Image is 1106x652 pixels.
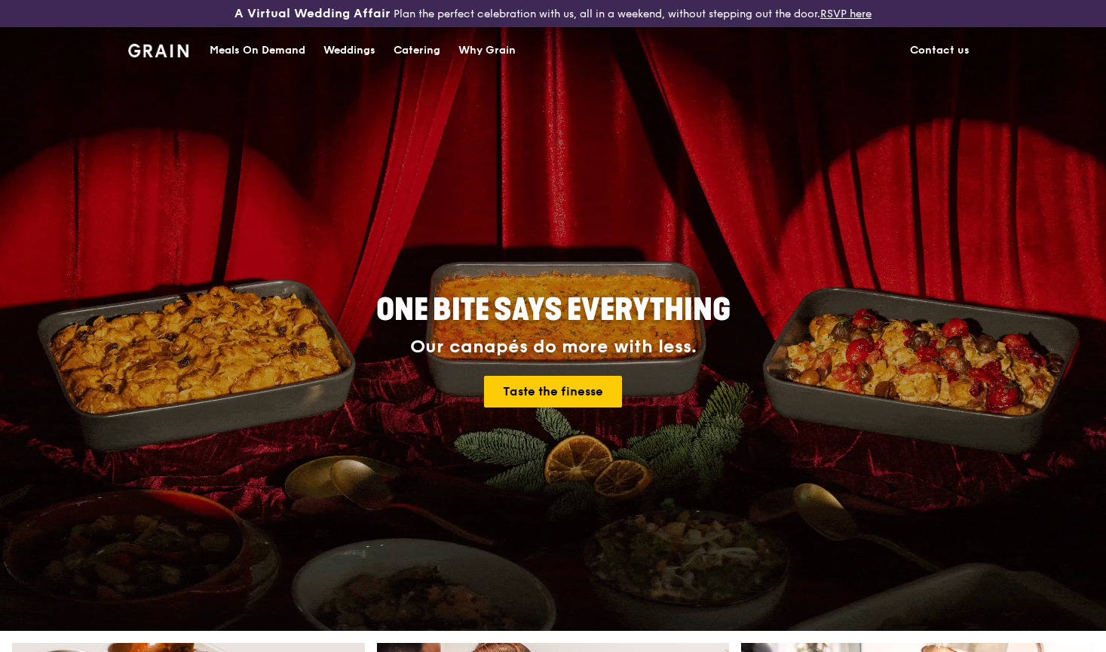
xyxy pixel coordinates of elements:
[314,28,384,73] a: Weddings
[458,28,516,73] div: Why Grain
[394,28,440,73] div: Catering
[449,28,525,73] a: Why Grain
[185,6,922,21] div: Plan the perfect celebration with us, all in a weekend, without stepping out the door.
[234,6,391,21] h3: A Virtual Wedding Affair
[820,8,872,20] a: RSVP here
[484,376,622,407] a: Taste the finesse
[323,28,375,73] div: Weddings
[128,26,189,72] a: GrainGrain
[376,292,731,328] span: ONE BITE SAYS EVERYTHING
[282,337,825,358] div: Our canapés do more with less.
[384,28,449,73] a: Catering
[901,28,979,73] a: Contact us
[128,44,189,57] img: Grain
[210,28,305,73] div: Meals On Demand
